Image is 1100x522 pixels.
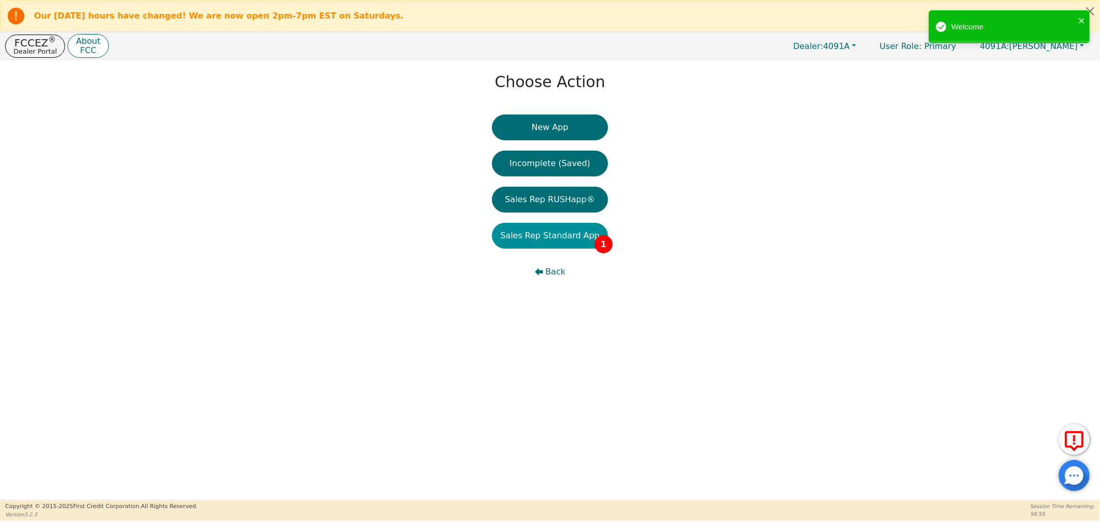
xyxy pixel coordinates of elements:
button: Sales Rep RUSHapp® [492,187,608,213]
span: Back [546,266,566,278]
button: Back [492,259,608,285]
p: About [76,37,100,45]
span: 4091A: [980,41,1009,51]
button: Report Error to FCC [1059,424,1090,455]
sup: ® [48,35,56,44]
span: 4091A [793,41,850,51]
button: New App [492,115,608,140]
p: Dealer Portal [13,48,57,55]
p: Version 3.2.3 [5,511,198,518]
p: FCCEZ [13,38,57,48]
button: FCCEZ®Dealer Portal [5,35,65,58]
b: Our [DATE] hours have changed! We are now open 2pm-7pm EST on Saturdays. [34,11,404,21]
button: Close alert [1081,1,1099,22]
p: Primary [869,36,966,56]
p: 58:55 [1030,510,1095,518]
span: 1 [595,235,613,253]
span: Dealer: [793,41,823,51]
p: FCC [76,46,100,55]
span: [PERSON_NAME] [980,41,1078,51]
button: close [1078,14,1086,26]
button: Sales Rep Standard App1 [492,223,608,249]
span: User Role : [880,41,922,51]
a: User Role: Primary [869,36,966,56]
h1: Choose Action [495,73,605,91]
p: Copyright © 2015- 2025 First Credit Corporation. [5,502,198,511]
p: Session Time Remaining: [1030,502,1095,510]
div: Welcome [951,21,1075,33]
button: Incomplete (Saved) [492,151,608,176]
span: All Rights Reserved. [141,503,198,510]
button: Dealer:4091A [782,38,867,54]
button: AboutFCC [68,34,108,58]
